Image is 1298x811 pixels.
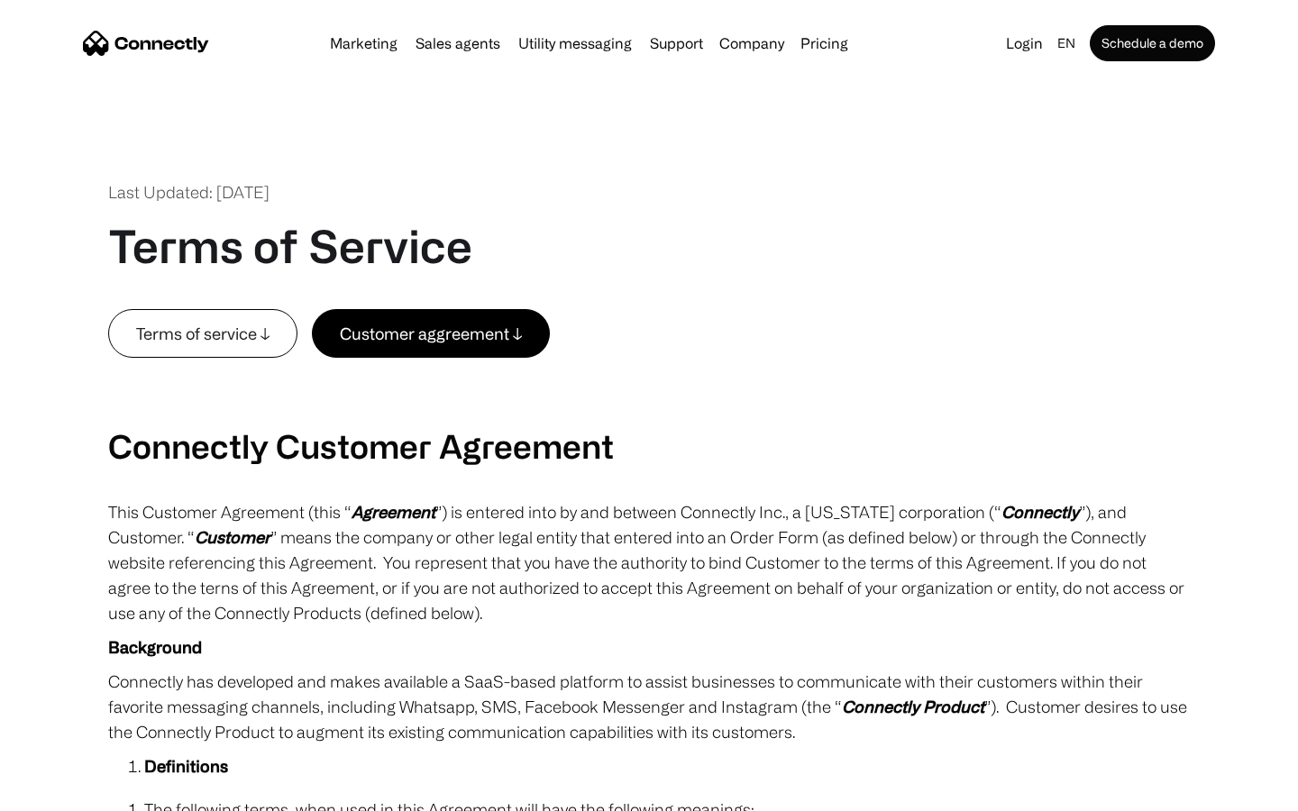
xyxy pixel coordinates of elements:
[108,392,1190,417] p: ‍
[323,36,405,50] a: Marketing
[1090,25,1215,61] a: Schedule a demo
[136,321,270,346] div: Terms of service ↓
[1001,503,1079,521] em: Connectly
[108,426,1190,465] h2: Connectly Customer Agreement
[643,36,710,50] a: Support
[108,669,1190,744] p: Connectly has developed and makes available a SaaS-based platform to assist businesses to communi...
[108,219,472,273] h1: Terms of Service
[18,778,108,805] aside: Language selected: English
[195,528,270,546] em: Customer
[1057,31,1075,56] div: en
[108,499,1190,625] p: This Customer Agreement (this “ ”) is entered into by and between Connectly Inc., a [US_STATE] co...
[999,31,1050,56] a: Login
[511,36,639,50] a: Utility messaging
[793,36,855,50] a: Pricing
[340,321,522,346] div: Customer aggreement ↓
[719,31,784,56] div: Company
[36,779,108,805] ul: Language list
[108,180,270,205] div: Last Updated: [DATE]
[352,503,435,521] em: Agreement
[408,36,507,50] a: Sales agents
[144,757,228,775] strong: Definitions
[108,358,1190,383] p: ‍
[108,638,202,656] strong: Background
[842,697,984,715] em: Connectly Product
